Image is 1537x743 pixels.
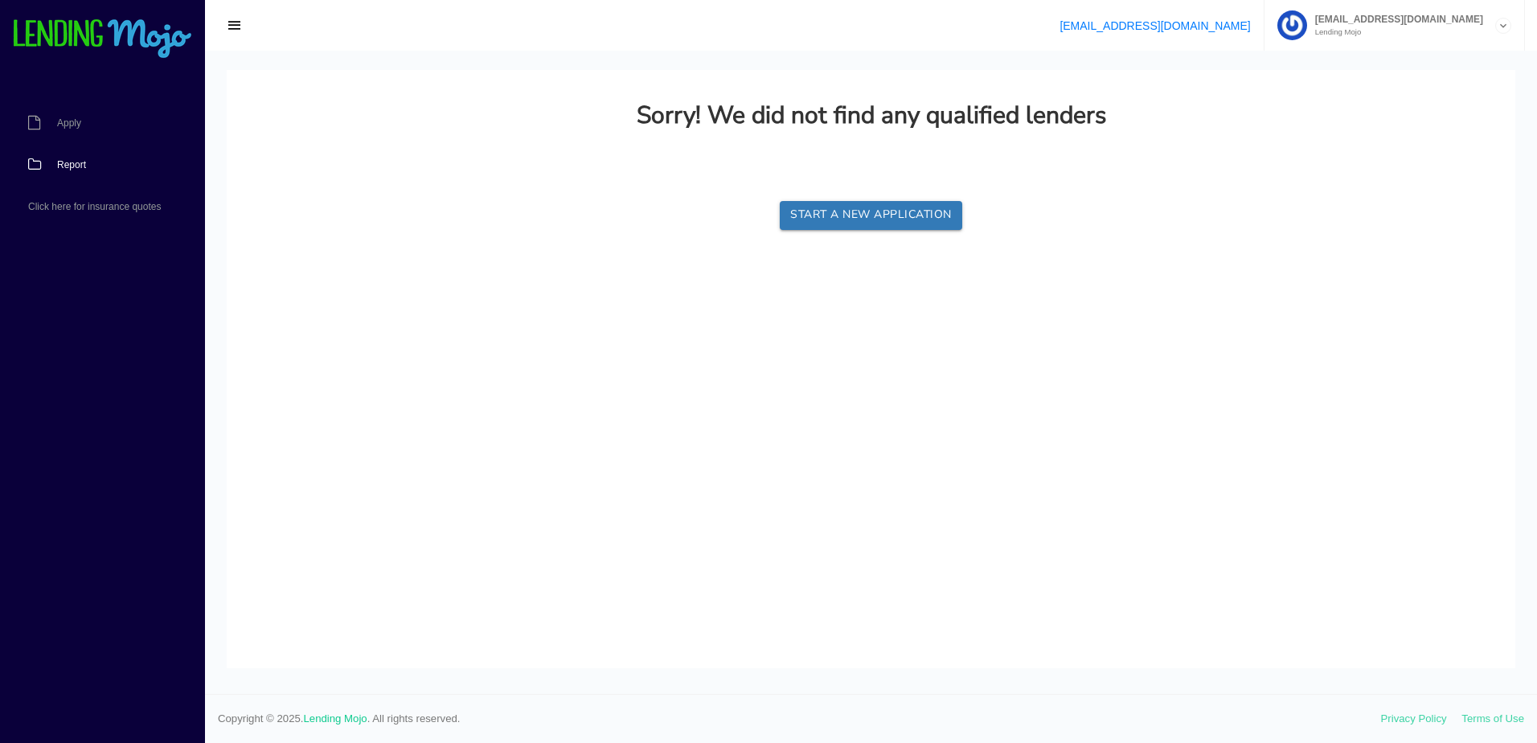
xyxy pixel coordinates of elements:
[57,160,86,170] span: Report
[410,32,879,59] h2: Sorry! We did not find any qualified lenders
[1381,712,1447,725] a: Privacy Policy
[553,131,736,160] a: Start a new application
[1307,14,1483,24] span: [EMAIL_ADDRESS][DOMAIN_NAME]
[1461,712,1524,725] a: Terms of Use
[1307,28,1483,36] small: Lending Mojo
[1277,10,1307,40] img: Profile image
[1060,19,1250,32] a: [EMAIL_ADDRESS][DOMAIN_NAME]
[28,202,161,211] span: Click here for insurance quotes
[218,711,1381,727] span: Copyright © 2025. . All rights reserved.
[304,712,367,725] a: Lending Mojo
[57,118,81,128] span: Apply
[12,19,193,60] img: logo-small.png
